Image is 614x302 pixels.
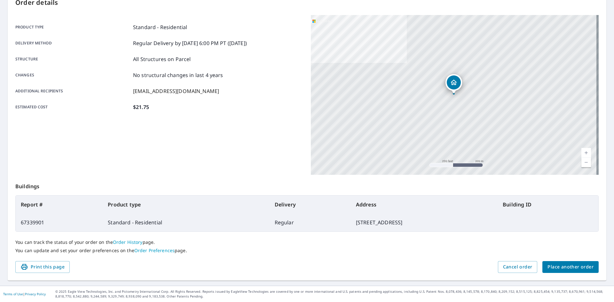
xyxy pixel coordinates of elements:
[15,87,130,95] p: Additional recipients
[15,248,599,253] p: You can update and set your order preferences on the page.
[15,71,130,79] p: Changes
[542,261,599,273] button: Place another order
[547,263,594,271] span: Place another order
[16,213,103,231] td: 67339901
[445,74,462,94] div: Dropped pin, building 1, Residential property, 2800 2nd St W Lehigh Acres, FL 33971
[16,196,103,213] th: Report #
[503,263,532,271] span: Cancel order
[3,292,46,296] p: |
[3,292,23,296] a: Terms of Use
[55,289,611,299] p: © 2025 Eagle View Technologies, Inc. and Pictometry International Corp. All Rights Reserved. Repo...
[351,213,498,231] td: [STREET_ADDRESS]
[15,55,130,63] p: Structure
[133,39,247,47] p: Regular Delivery by [DATE] 6:00 PM PT ([DATE])
[133,55,191,63] p: All Structures on Parcel
[15,175,599,195] p: Buildings
[15,103,130,111] p: Estimated cost
[270,213,351,231] td: Regular
[581,158,591,167] a: Current Level 17, Zoom Out
[15,23,130,31] p: Product type
[15,261,70,273] button: Print this page
[270,196,351,213] th: Delivery
[103,213,269,231] td: Standard - Residential
[25,292,46,296] a: Privacy Policy
[351,196,498,213] th: Address
[498,261,538,273] button: Cancel order
[20,263,65,271] span: Print this page
[103,196,269,213] th: Product type
[498,196,598,213] th: Building ID
[15,239,599,245] p: You can track the status of your order on the page.
[133,87,219,95] p: [EMAIL_ADDRESS][DOMAIN_NAME]
[113,239,143,245] a: Order History
[133,103,149,111] p: $21.75
[134,247,175,253] a: Order Preferences
[581,148,591,158] a: Current Level 17, Zoom In
[15,39,130,47] p: Delivery method
[133,71,223,79] p: No structural changes in last 4 years
[133,23,187,31] p: Standard - Residential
